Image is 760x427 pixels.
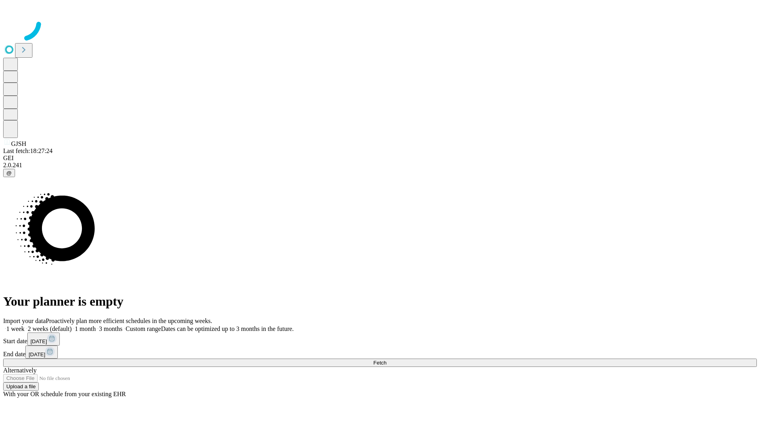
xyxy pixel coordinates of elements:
[11,140,26,147] span: GJSH
[3,162,757,169] div: 2.0.241
[25,346,58,359] button: [DATE]
[46,317,212,324] span: Proactively plan more efficient schedules in the upcoming weeks.
[3,294,757,309] h1: Your planner is empty
[3,382,39,391] button: Upload a file
[6,170,12,176] span: @
[30,338,47,344] span: [DATE]
[3,169,15,177] button: @
[3,147,53,154] span: Last fetch: 18:27:24
[373,360,386,366] span: Fetch
[27,333,60,346] button: [DATE]
[75,325,96,332] span: 1 month
[3,346,757,359] div: End date
[3,333,757,346] div: Start date
[3,155,757,162] div: GEI
[3,359,757,367] button: Fetch
[3,317,46,324] span: Import your data
[161,325,294,332] span: Dates can be optimized up to 3 months in the future.
[6,325,25,332] span: 1 week
[125,325,161,332] span: Custom range
[28,325,72,332] span: 2 weeks (default)
[28,351,45,357] span: [DATE]
[99,325,122,332] span: 3 months
[3,391,126,397] span: With your OR schedule from your existing EHR
[3,367,36,374] span: Alternatively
